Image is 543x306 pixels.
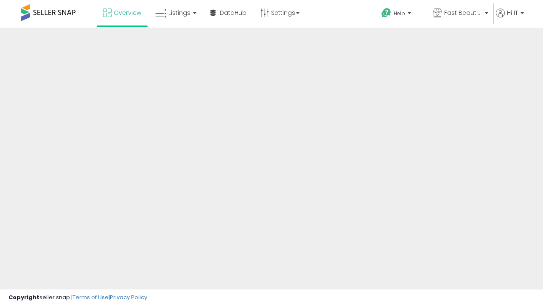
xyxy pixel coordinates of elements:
[8,294,147,302] div: seller snap | |
[496,8,524,28] a: Hi IT
[220,8,246,17] span: DataHub
[507,8,518,17] span: Hi IT
[114,8,141,17] span: Overview
[8,293,39,301] strong: Copyright
[444,8,482,17] span: Fast Beauty ([GEOGRAPHIC_DATA])
[110,293,147,301] a: Privacy Policy
[375,1,425,28] a: Help
[381,8,392,18] i: Get Help
[168,8,190,17] span: Listings
[394,10,405,17] span: Help
[73,293,109,301] a: Terms of Use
